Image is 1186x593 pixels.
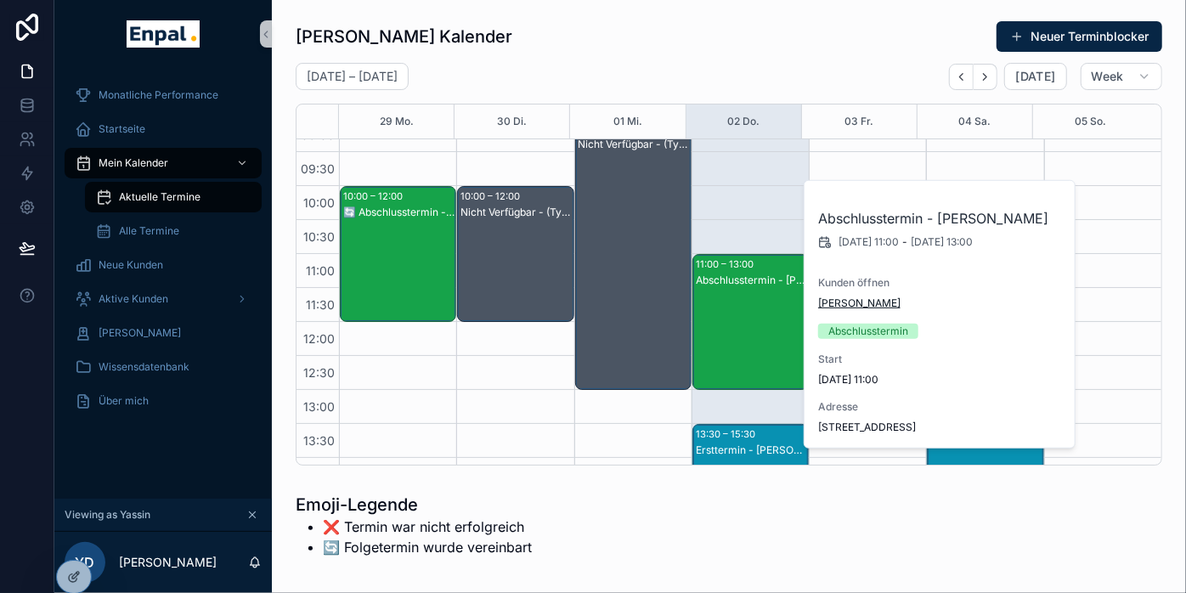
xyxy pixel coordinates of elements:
div: 13:30 – 15:30 [696,426,760,443]
div: scrollable content [54,68,272,438]
span: 10:30 [299,229,339,244]
span: Alle Termine [119,224,179,238]
span: [DATE] [1015,69,1055,84]
a: Monatliche Performance [65,80,262,110]
button: 01 Mi. [613,104,642,138]
span: YD [76,552,95,573]
span: Monatliche Performance [99,88,218,102]
div: Nicht Verfügbar - (Tyll Training im FFM Office) [579,138,690,151]
span: Viewing as Yassin [65,508,150,522]
div: 10:00 – 12:00 [460,188,524,205]
span: 13:30 [299,433,339,448]
span: Adresse [818,400,1063,414]
span: [DATE] 13:00 [911,235,973,249]
img: App logo [127,20,199,48]
span: 11:00 [302,263,339,278]
span: Startseite [99,122,145,136]
button: Week [1081,63,1162,90]
span: Aktuelle Termine [119,190,200,204]
div: Ersttermin - [PERSON_NAME] [696,443,807,457]
div: 09:00 – 13:00Nicht Verfügbar - (Tyll Training im FFM Office) [576,119,691,389]
div: 13:30 – 15:30Ersttermin - [PERSON_NAME] [693,425,808,559]
button: 05 So. [1075,104,1106,138]
span: [PERSON_NAME] [99,326,181,340]
span: 09:00 [296,127,339,142]
div: 11:00 – 13:00Abschlusstermin - [PERSON_NAME] [693,255,808,389]
span: Neue Kunden [99,258,163,272]
span: [DATE] 11:00 [839,235,899,249]
span: 12:30 [299,365,339,380]
span: 13:00 [299,399,339,414]
button: 04 Sa. [958,104,991,138]
div: 🔄️ Abschlusstermin - [PERSON_NAME] [343,206,455,219]
a: Mein Kalender [65,148,262,178]
button: Neuer Terminblocker [997,21,1162,52]
button: [DATE] [1004,63,1066,90]
span: 12:00 [299,331,339,346]
span: 11:30 [302,297,339,312]
button: Next [974,64,997,90]
span: [DATE] 11:00 [818,373,1063,387]
span: Über mich [99,394,149,408]
a: [PERSON_NAME] [818,296,901,310]
h2: Abschlusstermin - [PERSON_NAME] [818,208,1063,229]
a: Aktive Kunden [65,284,262,314]
li: ❌ Termin war nicht erfolgreich [323,517,532,537]
button: 03 Fr. [844,104,873,138]
span: Kunden öffnen [818,276,1063,290]
a: Startseite [65,114,262,144]
div: Nicht Verfügbar - (Tyll Remote Vorbereitung) [460,206,572,219]
p: [PERSON_NAME] [119,554,217,571]
li: 🔄️ Folgetermin wurde vereinbart [323,537,532,557]
div: 10:00 – 12:00 [343,188,407,205]
a: Neue Kunden [65,250,262,280]
span: [STREET_ADDRESS] [818,421,1063,434]
span: 09:30 [296,161,339,176]
div: 10:00 – 12:00Nicht Verfügbar - (Tyll Remote Vorbereitung) [458,187,573,321]
a: Wissensdatenbank [65,352,262,382]
div: 10:00 – 12:00🔄️ Abschlusstermin - [PERSON_NAME] [341,187,455,321]
h2: [DATE] – [DATE] [307,68,398,85]
div: Abschlusstermin [828,324,908,339]
span: - [902,235,907,249]
a: Über mich [65,386,262,416]
button: Back [949,64,974,90]
h1: Emoji-Legende [296,493,532,517]
div: 11:00 – 13:00 [696,256,758,273]
span: Wissensdatenbank [99,360,189,374]
button: 30 Di. [497,104,527,138]
button: 29 Mo. [380,104,414,138]
h1: [PERSON_NAME] Kalender [296,25,512,48]
span: Aktive Kunden [99,292,168,306]
a: [PERSON_NAME] [65,318,262,348]
a: Aktuelle Termine [85,182,262,212]
span: Mein Kalender [99,156,168,170]
span: 10:00 [299,195,339,210]
button: 02 Do. [727,104,760,138]
div: Abschlusstermin - [PERSON_NAME] [696,274,807,287]
a: Alle Termine [85,216,262,246]
span: Start [818,353,1063,366]
span: Week [1092,69,1124,84]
